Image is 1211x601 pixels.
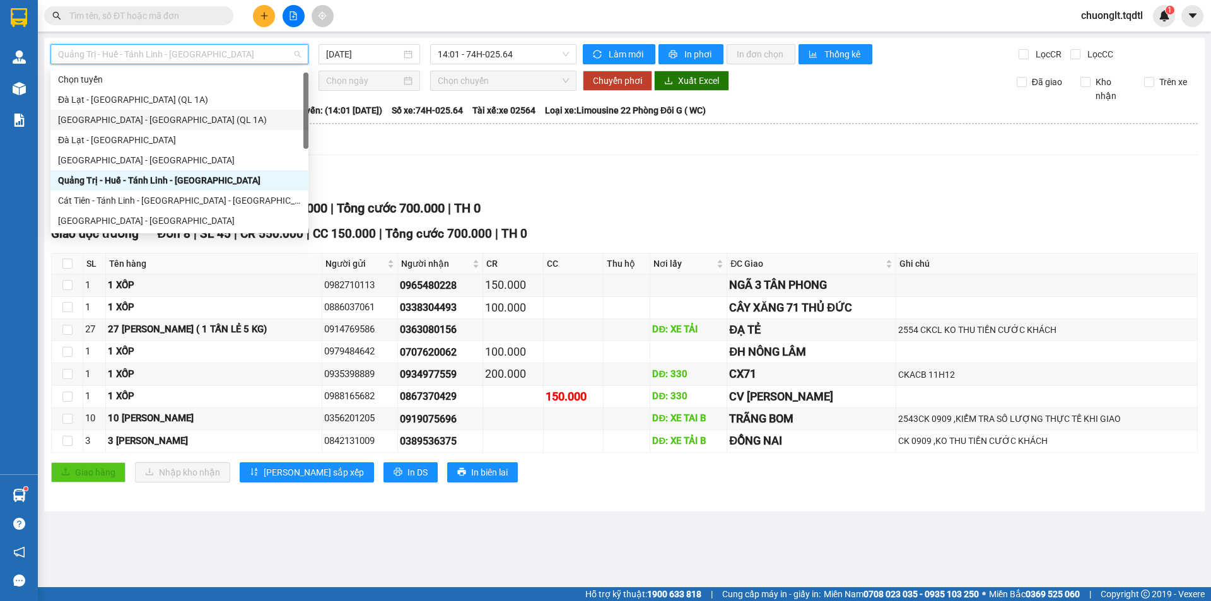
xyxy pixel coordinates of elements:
[1091,75,1135,103] span: Kho nhận
[108,434,320,449] div: 3 [PERSON_NAME]
[51,226,139,241] span: Giao dọc đường
[331,201,334,216] span: |
[898,323,1195,337] div: 2554 CKCL KO THU TIỀN CƯỚC KHÁCH
[447,462,518,482] button: printerIn biên lai
[11,8,27,27] img: logo-vxr
[313,226,376,241] span: CC 150.000
[13,575,25,586] span: message
[711,587,713,601] span: |
[654,71,729,91] button: downloadXuất Excel
[108,344,320,359] div: 1 XỐP
[438,45,569,64] span: 14:01 - 74H-025.64
[50,110,308,130] div: Sài Gòn - Đà Lạt (QL 1A)
[326,74,401,88] input: Chọn ngày
[1141,590,1150,598] span: copyright
[729,410,894,428] div: TRÃNG BOM
[13,518,25,530] span: question-circle
[485,365,541,383] div: 200.000
[400,344,481,360] div: 0707620062
[307,226,310,241] span: |
[604,254,650,274] th: Thu hộ
[485,343,541,361] div: 100.000
[652,322,725,337] div: DĐ: XE TẢI
[896,254,1198,274] th: Ghi chú
[394,467,402,477] span: printer
[58,45,301,64] span: Quảng Trị - Huế - Tánh Linh - Cát Tiên
[58,153,301,167] div: [GEOGRAPHIC_DATA] - [GEOGRAPHIC_DATA]
[729,343,894,361] div: ĐH NÔNG LÂM
[472,103,535,117] span: Tài xế: xe 02564
[729,321,894,339] div: ĐẠ TẺ
[108,367,320,382] div: 1 XỐP
[50,69,308,90] div: Chọn tuyến
[324,322,395,337] div: 0914769586
[729,276,894,294] div: NGÃ 3 TÂN PHONG
[1089,587,1091,601] span: |
[501,226,527,241] span: TH 0
[392,103,463,117] span: Số xe: 74H-025.64
[385,226,492,241] span: Tổng cước 700.000
[50,150,308,170] div: Sài Gòn - Đà Lạt
[85,344,103,359] div: 1
[108,322,320,337] div: 27 [PERSON_NAME] ( 1 TẤN LẺ 5 KG)
[253,5,275,27] button: plus
[290,103,382,117] span: Chuyến: (14:01 [DATE])
[158,226,191,241] span: Đơn 8
[50,211,308,231] div: Sài Gòn - Quảng Trị
[13,50,26,64] img: warehouse-icon
[1071,8,1153,23] span: chuonglt.tqdtl
[722,587,821,601] span: Cung cấp máy in - giấy in:
[407,465,428,479] span: In DS
[58,93,301,107] div: Đà Lạt - [GEOGRAPHIC_DATA] (QL 1A)
[194,226,197,241] span: |
[58,173,301,187] div: Quảng Trị - Huế - Tánh Linh - [GEOGRAPHIC_DATA]
[250,467,259,477] span: sort-ascending
[58,113,301,127] div: [GEOGRAPHIC_DATA] - [GEOGRAPHIC_DATA] (QL 1A)
[400,277,481,293] div: 0965480228
[664,76,673,86] span: download
[106,254,323,274] th: Tên hàng
[1166,6,1174,15] sup: 1
[324,367,395,382] div: 0935398889
[727,44,795,64] button: In đơn chọn
[652,434,725,449] div: DĐ: XE TẢI B
[669,50,679,60] span: printer
[438,71,569,90] span: Chọn chuyến
[85,389,103,404] div: 1
[678,74,719,88] span: Xuất Excel
[50,130,308,150] div: Đà Lạt - Sài Gòn
[546,388,602,406] div: 150.000
[1031,47,1063,61] span: Lọc CR
[108,389,320,404] div: 1 XỐP
[324,434,395,449] div: 0842131009
[1027,75,1067,89] span: Đã giao
[485,299,541,317] div: 100.000
[383,462,438,482] button: printerIn DS
[454,201,481,216] span: TH 0
[809,50,819,60] span: bar-chart
[135,462,230,482] button: downloadNhập kho nhận
[400,322,481,337] div: 0363080156
[85,278,103,293] div: 1
[652,389,725,404] div: DĐ: 330
[652,367,725,382] div: DĐ: 330
[108,411,320,426] div: 10 [PERSON_NAME]
[13,82,26,95] img: warehouse-icon
[544,254,604,274] th: CC
[898,368,1195,382] div: CKACB 11H12
[401,257,470,271] span: Người nhận
[583,71,652,91] button: Chuyển phơi
[1159,10,1170,21] img: icon-new-feature
[400,433,481,449] div: 0389536375
[13,114,26,127] img: solution-icon
[593,50,604,60] span: sync
[485,276,541,294] div: 150.000
[863,589,979,599] strong: 0708 023 035 - 0935 103 250
[108,300,320,315] div: 1 XỐP
[240,226,303,241] span: CR 550.000
[824,47,862,61] span: Thống kê
[989,587,1080,601] span: Miền Bắc
[585,587,701,601] span: Hỗ trợ kỹ thuật:
[495,226,498,241] span: |
[583,44,655,64] button: syncLàm mới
